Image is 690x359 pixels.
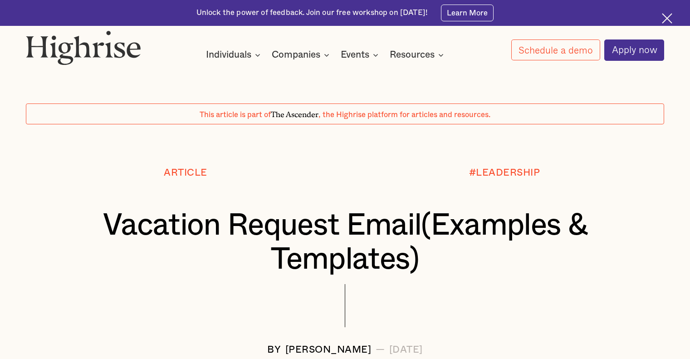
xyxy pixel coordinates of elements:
div: Unlock the power of feedback. Join our free workshop on [DATE]! [196,8,428,18]
div: BY [267,344,281,355]
div: Companies [272,49,332,60]
div: Events [341,49,369,60]
div: Article [164,167,207,178]
span: , the Highrise platform for articles and resources. [318,111,490,118]
div: — [376,344,385,355]
div: Individuals [206,49,251,60]
div: [PERSON_NAME] [285,344,372,355]
div: Companies [272,49,320,60]
span: This article is part of [200,111,271,118]
img: Highrise logo [26,30,141,65]
div: [DATE] [389,344,423,355]
a: Schedule a demo [511,39,600,60]
div: #LEADERSHIP [469,167,540,178]
div: Individuals [206,49,263,60]
h1: Vacation Request Email(Examples & Templates) [53,208,638,276]
span: The Ascender [271,108,318,118]
div: Events [341,49,381,60]
div: Resources [390,49,446,60]
a: Apply now [604,39,664,61]
a: Learn More [441,5,494,21]
img: Cross icon [662,13,672,24]
div: Resources [390,49,435,60]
